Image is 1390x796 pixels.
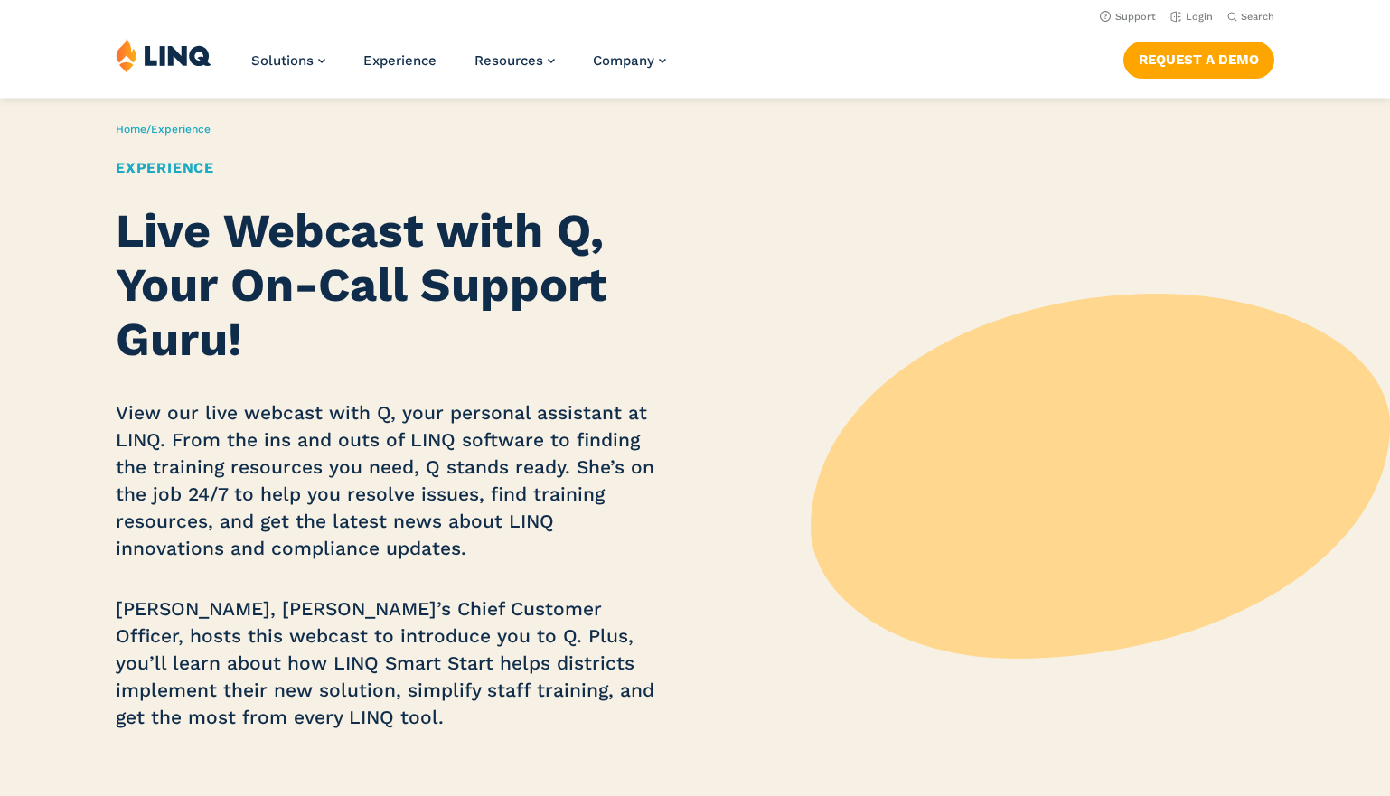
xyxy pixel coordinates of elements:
span: Solutions [251,52,314,69]
a: Solutions [251,52,325,69]
a: Support [1100,11,1156,23]
button: Open Search Bar [1227,10,1274,23]
a: Company [593,52,666,69]
p: [PERSON_NAME], [PERSON_NAME]’s Chief Customer Officer, hosts this webcast to introduce you to Q. ... [116,595,663,731]
span: / [116,123,211,136]
a: Resources [474,52,555,69]
span: Company [593,52,654,69]
h2: Live Webcast with Q, Your On-Call Support Guru! [116,204,663,366]
span: Experience [151,123,211,136]
img: LINQ | K‑12 Software [116,38,211,72]
a: Login [1170,11,1213,23]
span: Resources [474,52,543,69]
a: Home [116,123,146,136]
nav: Primary Navigation [251,38,666,98]
nav: Button Navigation [1123,38,1274,78]
p: View our live webcast with Q, your personal assistant at LINQ. From the ins and outs of LINQ soft... [116,399,663,562]
span: Search [1241,11,1274,23]
h1: Experience [116,157,663,179]
a: Request a Demo [1123,42,1274,78]
a: Experience [363,52,437,69]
